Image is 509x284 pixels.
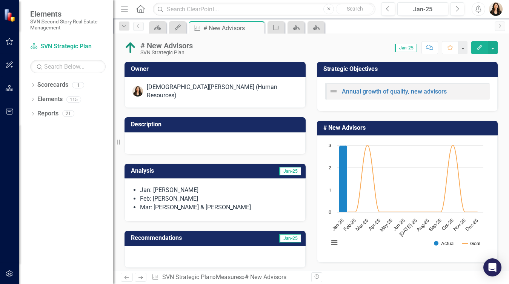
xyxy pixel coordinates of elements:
[323,66,494,72] h3: Strategic Objectives
[37,109,58,118] a: Reports
[452,218,466,232] text: Nov-25
[355,218,369,232] text: Mar-25
[131,66,302,72] h3: Owner
[343,218,357,232] text: Feb-25
[131,235,249,241] h3: Recommendations
[329,238,340,248] button: View chart menu, Chart
[4,8,17,22] img: ClearPoint Strategy
[398,218,418,238] text: [DATE]-25
[347,6,363,12] span: Search
[140,41,193,50] div: # New Advisors
[339,145,477,212] g: Actual, series 1 of 2. Bar series with 12 bars.
[397,2,448,16] button: Jan-25
[140,50,193,55] div: SVN Strategic Plan
[342,88,447,95] a: Annual growth of quality, new advisors
[339,146,347,212] path: Jan-25, 3. Actual.
[30,18,106,31] small: SVN|Second Story Real Estate Management
[132,86,143,97] img: Kristen Hodge
[62,111,74,117] div: 21
[331,218,345,232] text: Jan-25
[125,42,137,54] img: Above Target
[140,195,298,203] li: Feb: [PERSON_NAME]
[392,218,406,232] text: Jun-25
[153,3,375,16] input: Search ClearPoint...
[279,234,301,243] span: Jan-25
[131,167,216,174] h3: Analysis
[131,121,302,128] h3: Description
[72,82,84,88] div: 1
[329,210,331,215] text: 0
[400,5,446,14] div: Jan-25
[428,218,442,232] text: Sep-25
[30,60,106,73] input: Search Below...
[37,95,63,104] a: Elements
[325,141,490,255] div: Chart. Highcharts interactive chart.
[483,258,501,276] div: Open Intercom Messenger
[147,83,298,100] div: [DEMOGRAPHIC_DATA][PERSON_NAME] (Human Resources)
[140,186,298,195] li: Jan: [PERSON_NAME]
[66,96,81,103] div: 115
[140,203,298,212] li: Mar: [PERSON_NAME] & [PERSON_NAME]
[329,143,331,148] text: 3
[395,44,417,52] span: Jan-25
[489,2,503,16] img: Kristen Hodge
[37,81,68,89] a: Scorecards
[368,218,381,232] text: Apr-25
[216,273,242,281] a: Measures
[329,87,338,96] img: Not Defined
[329,188,331,193] text: 1
[245,273,286,281] div: # New Advisors
[325,141,487,255] svg: Interactive chart
[463,241,480,246] button: Show Goal
[379,218,394,233] text: May-25
[434,241,455,246] button: Show Actual
[30,9,106,18] span: Elements
[279,167,301,175] span: Jan-25
[329,166,331,170] text: 2
[162,273,213,281] a: SVN Strategic Plan
[30,42,106,51] a: SVN Strategic Plan
[336,4,374,14] button: Search
[441,218,455,232] text: Oct-25
[151,273,305,282] div: » »
[416,218,430,232] text: Aug-25
[323,124,494,131] h3: # New Advisors
[465,218,479,232] text: Dec-25
[203,23,263,33] div: # New Advisors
